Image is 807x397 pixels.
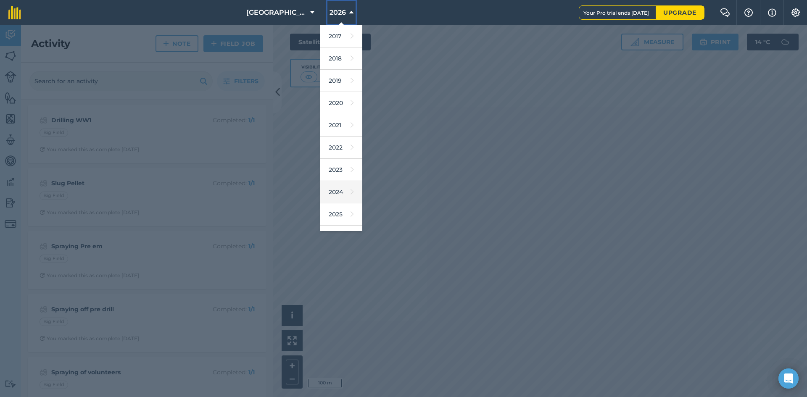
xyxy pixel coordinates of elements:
a: 2024 [320,181,362,203]
a: 2025 [320,203,362,226]
span: 2026 [330,8,346,18]
a: 2017 [320,25,362,47]
div: Open Intercom Messenger [778,368,799,389]
span: [GEOGRAPHIC_DATA] [246,8,307,18]
a: 2018 [320,47,362,70]
img: svg+xml;base64,PHN2ZyB4bWxucz0iaHR0cDovL3d3dy53My5vcmcvMjAwMC9zdmciIHdpZHRoPSIxNyIgaGVpZ2h0PSIxNy... [768,8,776,18]
a: 2019 [320,70,362,92]
img: A cog icon [791,8,801,17]
a: 2023 [320,159,362,181]
img: Two speech bubbles overlapping with the left bubble in the forefront [720,8,730,17]
a: 2026 [320,226,362,248]
a: 2022 [320,137,362,159]
a: Upgrade [656,6,704,19]
img: A question mark icon [744,8,754,17]
img: fieldmargin Logo [8,6,21,19]
a: 2020 [320,92,362,114]
a: 2021 [320,114,362,137]
span: Your Pro trial ends [DATE] [583,10,656,16]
